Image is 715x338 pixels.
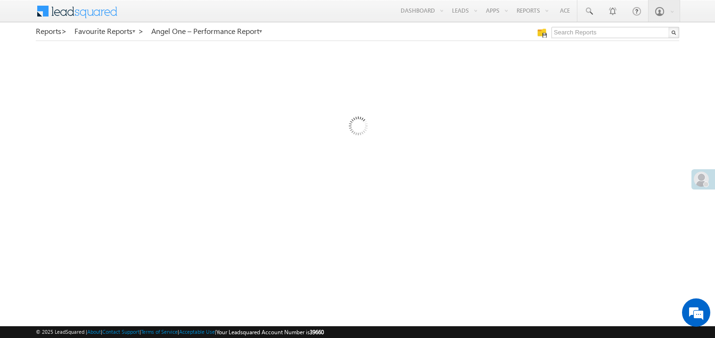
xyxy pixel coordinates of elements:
[138,25,144,36] span: >
[179,329,215,335] a: Acceptable Use
[87,329,101,335] a: About
[102,329,140,335] a: Contact Support
[61,25,67,36] span: >
[151,27,263,35] a: Angel One – Performance Report
[141,329,178,335] a: Terms of Service
[537,28,547,38] img: Manage all your saved reports!
[310,329,324,336] span: 39660
[309,79,406,176] img: Loading...
[36,328,324,337] span: © 2025 LeadSquared | | | | |
[74,27,144,35] a: Favourite Reports >
[216,329,324,336] span: Your Leadsquared Account Number is
[36,27,67,35] a: Reports>
[551,27,679,38] input: Search Reports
